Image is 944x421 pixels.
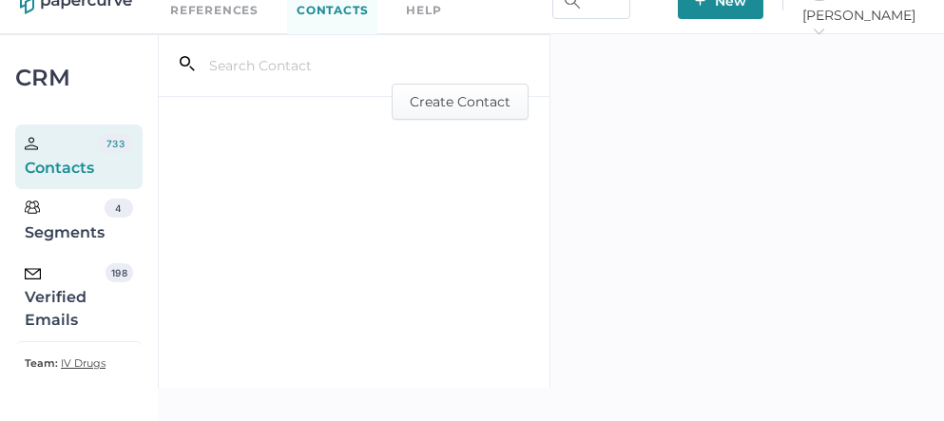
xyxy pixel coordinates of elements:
div: Segments [25,199,105,244]
div: 733 [98,134,132,153]
input: Search Contact [195,48,439,84]
img: email-icon-black.c777dcea.svg [25,268,41,279]
button: Create Contact [392,84,529,120]
div: 4 [105,199,133,218]
div: Verified Emails [25,263,106,332]
div: Contacts [25,134,98,180]
i: search_left [180,56,195,71]
span: IV Drugs [61,356,106,370]
img: segments.b9481e3d.svg [25,200,40,215]
div: CRM [15,69,143,86]
a: Create Contact [392,91,529,109]
span: [PERSON_NAME] [802,7,924,41]
div: 198 [106,263,132,282]
a: Team: IV Drugs [25,352,106,374]
span: Create Contact [410,85,511,119]
i: arrow_right [812,25,825,38]
img: person.20a629c4.svg [25,137,38,150]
